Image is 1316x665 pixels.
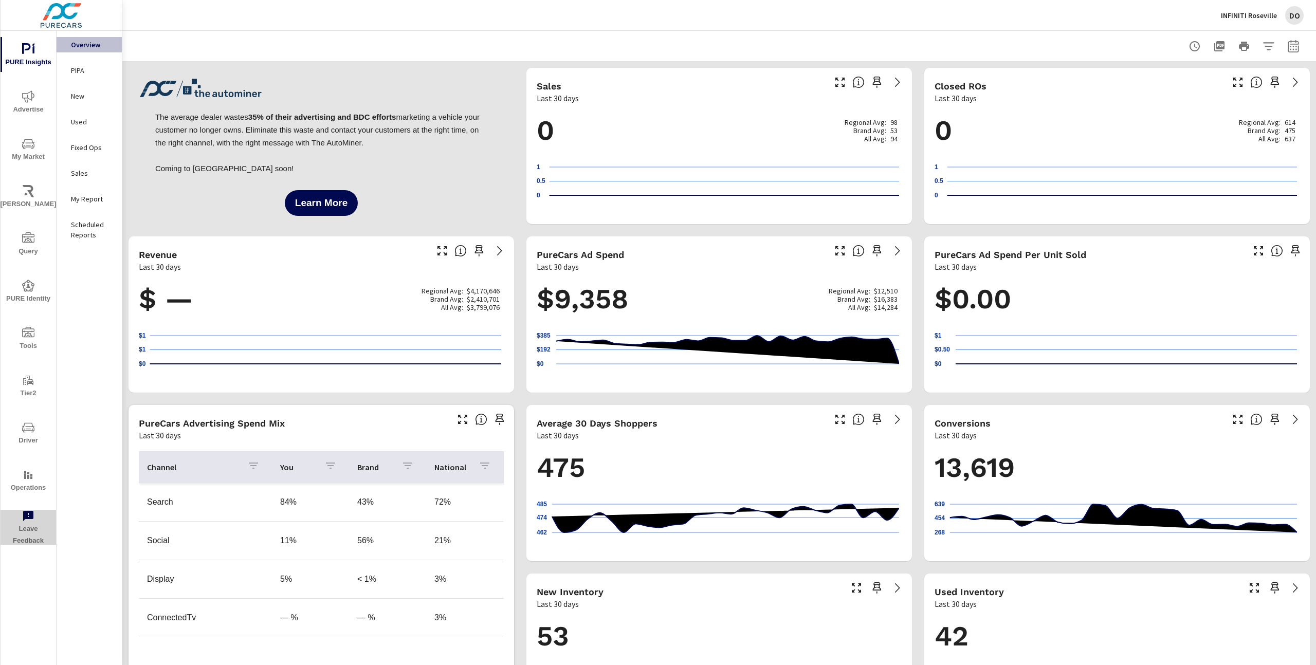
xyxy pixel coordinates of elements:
[832,243,848,259] button: Make Fullscreen
[150,372,186,382] p: [DATE]
[869,243,885,259] span: Save this to your personalized report
[864,135,886,143] p: All Avg:
[1264,541,1300,551] p: [DATE]
[4,43,53,68] span: PURE Insights
[280,462,316,472] p: You
[57,191,122,207] div: My Report
[537,163,540,171] text: 1
[57,63,122,78] div: PIPA
[537,346,551,354] text: $192
[4,90,53,116] span: Advertise
[935,261,977,273] p: Last 30 days
[935,450,1300,485] h1: 13,619
[537,178,545,185] text: 0.5
[349,566,426,592] td: < 1%
[147,462,239,472] p: Channel
[4,510,53,547] span: Leave Feedback
[139,282,504,317] h1: $ —
[537,619,902,654] h1: 53
[537,249,624,260] h5: PureCars Ad Spend
[537,598,579,610] p: Last 30 days
[1250,76,1263,88] span: Number of Repair Orders Closed by the selected dealership group over the selected time range. [So...
[4,185,53,210] span: [PERSON_NAME]
[1283,36,1304,57] button: Select Date Range
[1267,580,1283,596] span: Save this to your personalized report
[468,372,504,382] p: [DATE]
[1285,118,1295,126] p: 614
[60,75,98,84] span: Need Help?
[1285,126,1295,135] p: 475
[1209,36,1230,57] button: "Export Report to PDF"
[537,418,657,429] h5: Average 30 Days Shoppers
[471,243,487,259] span: Save this to your personalized report
[139,528,272,553] td: Social
[139,489,272,515] td: Search
[71,219,114,240] p: Scheduled Reports
[50,146,111,156] span: I like something
[98,75,136,84] a: Contact us.
[1250,243,1267,259] button: Make Fullscreen
[935,92,977,104] p: Last 30 days
[935,429,977,441] p: Last 30 days
[935,81,986,91] h5: Closed ROs
[1250,413,1263,426] span: The number of dealer-specified goals completed by a visitor. [Source: This data is provided by th...
[272,489,349,515] td: 84%
[848,580,865,596] button: Make Fullscreen
[57,140,122,155] div: Fixed Ops
[57,217,122,243] div: Scheduled Reports
[935,346,950,354] text: $0.50
[869,74,885,90] span: Save this to your personalized report
[935,418,991,429] h5: Conversions
[950,541,986,551] p: [DATE]
[139,605,272,631] td: ConnectedTv
[848,303,870,311] p: All Avg:
[71,65,114,76] p: PIPA
[84,16,111,43] span: 
[139,261,181,273] p: Last 30 days
[837,295,870,303] p: Brand Avg:
[467,303,500,311] p: $3,799,076
[935,598,977,610] p: Last 30 days
[935,192,938,199] text: 0
[537,192,540,199] text: 0
[4,138,53,163] span: My Market
[434,243,450,259] button: Make Fullscreen
[349,605,426,631] td: — %
[1264,204,1300,214] p: [DATE]
[869,580,885,596] span: Save this to your personalized report
[935,113,1300,148] h1: 0
[853,126,886,135] p: Brand Avg:
[454,411,471,428] button: Make Fullscreen
[537,514,547,521] text: 474
[890,126,898,135] p: 53
[852,245,865,257] span: Total cost of media for all PureCars channels for the selected dealership group over the selected...
[139,418,285,429] h5: PureCars Advertising Spend Mix
[285,190,358,216] button: Learn More
[889,74,906,90] a: See more details in report
[889,243,906,259] a: See more details in report
[50,197,144,207] span: Something's not working
[1230,74,1246,90] button: Make Fullscreen
[866,372,902,382] p: [DATE]
[889,411,906,428] a: See more details in report
[71,194,114,204] p: My Report
[71,91,114,101] p: New
[832,74,848,90] button: Make Fullscreen
[832,411,848,428] button: Make Fullscreen
[57,37,122,52] div: Overview
[869,411,885,428] span: Save this to your personalized report
[956,372,992,382] p: [DATE]
[935,178,943,185] text: 0.5
[1267,411,1283,428] span: Save this to your personalized report
[935,163,938,171] text: 1
[874,287,898,295] p: $12,510
[935,586,1004,597] h5: Used Inventory
[537,501,547,508] text: 485
[537,92,579,104] p: Last 30 days
[1285,135,1295,143] p: 637
[1267,74,1283,90] span: Save this to your personalized report
[475,413,487,426] span: This table looks at how you compare to the amount of budget you spend per channel as opposed to y...
[426,489,503,515] td: 72%
[1271,245,1283,257] span: Average cost of advertising per each vehicle sold at the dealer over the selected date range. The...
[537,81,561,91] h5: Sales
